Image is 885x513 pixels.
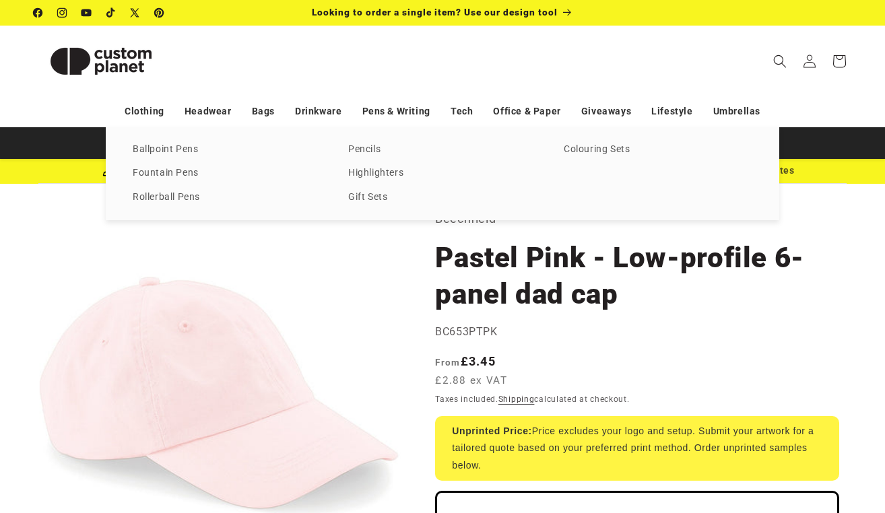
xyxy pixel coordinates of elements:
[348,189,537,207] a: Gift Sets
[564,141,752,159] a: Colouring Sets
[435,392,839,406] div: Taxes included. calculated at checkout.
[133,189,321,207] a: Rollerball Pens
[348,141,537,159] a: Pencils
[252,100,275,123] a: Bags
[362,100,430,123] a: Pens & Writing
[435,416,839,481] div: Price excludes your logo and setup. Submit your artwork for a tailored quote based on your prefer...
[435,240,839,312] h1: Pastel Pink - Low-profile 6-panel dad cap
[452,425,532,436] strong: Unprinted Price:
[29,26,174,96] a: Custom Planet
[498,395,535,404] a: Shipping
[651,100,692,123] a: Lifestyle
[435,373,507,388] span: £2.88 ex VAT
[133,141,321,159] a: Ballpoint Pens
[348,164,537,182] a: Highlighters
[451,100,473,123] a: Tech
[34,31,168,92] img: Custom Planet
[435,354,496,368] strong: £3.45
[765,46,795,76] summary: Search
[133,164,321,182] a: Fountain Pens
[435,325,497,338] span: BC653PTPK
[295,100,341,123] a: Drinkware
[185,100,232,123] a: Headwear
[493,100,560,123] a: Office & Paper
[435,357,460,368] span: From
[713,100,760,123] a: Umbrellas
[581,100,631,123] a: Giveaways
[125,100,164,123] a: Clothing
[312,7,558,18] span: Looking to order a single item? Use our design tool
